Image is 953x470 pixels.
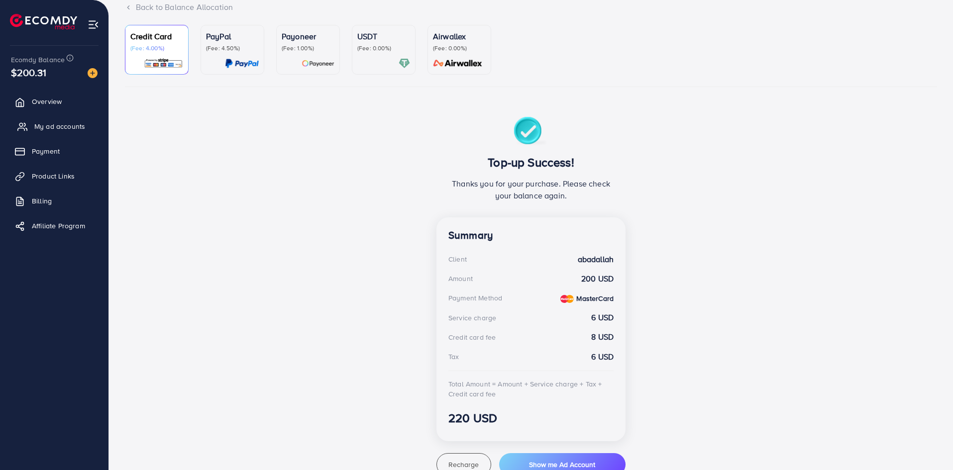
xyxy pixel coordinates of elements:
[448,155,614,170] h3: Top-up Success!
[448,352,459,362] div: Tax
[448,379,614,399] div: Total Amount = Amount + Service charge + Tax + Credit card fee
[32,146,60,156] span: Payment
[576,293,614,303] strong: MasterCard
[581,273,614,284] strong: 200 USD
[448,332,496,342] div: Credit card fee
[433,30,486,42] p: Airwallex
[560,295,574,303] img: credit
[448,293,502,303] div: Payment Method
[130,30,183,42] p: Credit Card
[32,221,85,231] span: Affiliate Program
[578,254,614,265] strong: abadallah
[11,55,65,65] span: Ecomdy Balance
[32,171,75,181] span: Product Links
[206,30,259,42] p: PayPal
[357,44,410,52] p: (Fee: 0.00%)
[88,68,98,78] img: image
[130,44,183,52] p: (Fee: 4.00%)
[144,58,183,69] img: card
[282,30,334,42] p: Payoneer
[32,196,52,206] span: Billing
[357,30,410,42] p: USDT
[206,44,259,52] p: (Fee: 4.50%)
[433,44,486,52] p: (Fee: 0.00%)
[225,58,259,69] img: card
[514,117,549,147] img: success
[399,58,410,69] img: card
[7,166,101,186] a: Product Links
[911,425,946,463] iframe: Chat
[7,216,101,236] a: Affiliate Program
[448,254,467,264] div: Client
[125,1,937,13] div: Back to Balance Allocation
[88,19,99,30] img: menu
[448,313,496,323] div: Service charge
[448,460,479,470] span: Recharge
[282,44,334,52] p: (Fee: 1.00%)
[448,178,614,201] p: Thanks you for your purchase. Please check your balance again.
[34,121,85,131] span: My ad accounts
[591,351,614,363] strong: 6 USD
[7,141,101,161] a: Payment
[591,312,614,323] strong: 6 USD
[11,65,46,80] span: $200.31
[7,116,101,136] a: My ad accounts
[302,58,334,69] img: card
[7,191,101,211] a: Billing
[591,331,614,343] strong: 8 USD
[448,229,614,242] h4: Summary
[7,92,101,111] a: Overview
[430,58,486,69] img: card
[529,460,595,470] span: Show me Ad Account
[10,14,77,29] img: logo
[448,274,473,283] div: Amount
[448,411,614,425] h3: 220 USD
[32,96,62,106] span: Overview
